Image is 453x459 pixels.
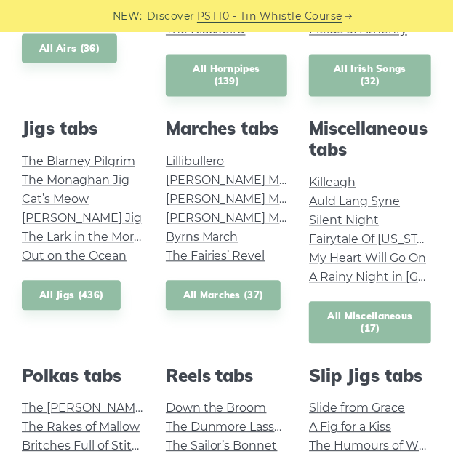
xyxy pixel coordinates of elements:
[166,174,305,188] a: [PERSON_NAME] March
[309,420,391,434] a: A Fig for a Kiss
[113,8,143,25] span: NEW:
[166,281,281,311] a: All Marches (37)
[166,420,288,434] a: The Dunmore Lasses
[166,119,288,140] h2: Marches tabs
[166,366,288,387] h2: Reels tabs
[22,366,144,387] h2: Polkas tabs
[309,195,400,209] a: Auld Lang Syne
[309,366,431,387] h2: Slip Jigs tabs
[22,212,142,225] a: [PERSON_NAME] Jig
[22,193,89,207] a: Cat’s Meow
[22,155,135,169] a: The Blarney Pilgrim
[309,55,431,97] a: All Irish Songs (32)
[166,439,278,453] a: The Sailor’s Bonnet
[147,8,195,25] span: Discover
[22,119,144,140] h2: Jigs tabs
[22,174,129,188] a: The Monaghan Jig
[309,176,356,190] a: Killeagh
[22,439,159,453] a: Britches Full of Stitches
[22,420,140,434] a: The Rakes of Mallow
[22,402,147,415] a: The [PERSON_NAME]
[309,402,405,415] a: Slide from Grace
[197,8,342,25] a: PST10 - Tin Whistle Course
[22,281,121,311] a: All Jigs (436)
[166,212,305,225] a: [PERSON_NAME] March
[22,250,127,263] a: Out on the Ocean
[309,119,431,161] h2: Miscellaneous tabs
[309,214,379,228] a: Silent Night
[309,302,431,344] a: All Miscellaneous (17)
[166,55,288,97] a: All Hornpipes (139)
[166,155,225,169] a: Lillibullero
[166,231,238,244] a: Byrns March
[22,34,117,64] a: All Airs (36)
[166,402,267,415] a: Down the Broom
[166,193,305,207] a: [PERSON_NAME] March
[166,250,265,263] a: The Fairies’ Revel
[309,252,426,266] a: My Heart Will Go On
[22,231,161,244] a: The Lark in the Morning
[309,233,442,247] a: Fairytale Of [US_STATE]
